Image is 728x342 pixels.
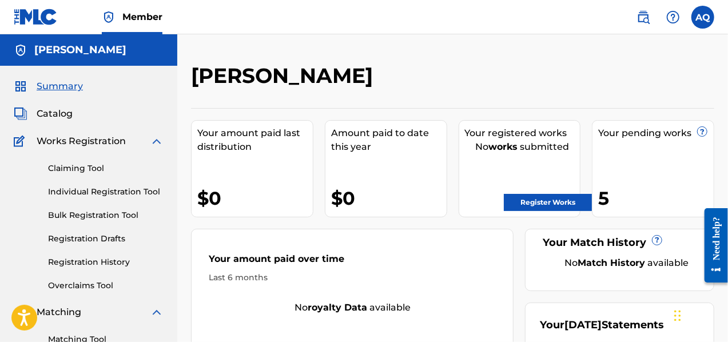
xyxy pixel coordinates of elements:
[331,126,447,154] div: Amount paid to date this year
[122,10,162,23] span: Member
[578,257,646,268] strong: Match History
[150,305,164,319] img: expand
[48,209,164,221] a: Bulk Registration Tool
[37,107,73,121] span: Catalog
[666,10,680,24] img: help
[554,256,699,270] div: No available
[48,256,164,268] a: Registration History
[37,305,81,319] span: Matching
[308,302,367,313] strong: royalty data
[674,299,681,333] div: Drag
[209,252,496,272] div: Your amount paid over time
[197,126,313,154] div: Your amount paid last distribution
[14,134,29,148] img: Works Registration
[48,233,164,245] a: Registration Drafts
[14,305,28,319] img: Matching
[696,200,728,292] iframe: Resource Center
[14,107,27,121] img: Catalog
[465,140,580,154] div: No submitted
[540,317,664,333] div: Your Statements
[540,235,699,250] div: Your Match History
[465,126,580,140] div: Your registered works
[691,6,714,29] div: User Menu
[197,185,313,211] div: $0
[504,194,592,211] a: Register Works
[34,43,126,57] h5: Abel Quinones
[598,126,714,140] div: Your pending works
[37,79,83,93] span: Summary
[191,63,379,89] h2: [PERSON_NAME]
[698,127,707,136] span: ?
[488,141,518,152] strong: works
[102,10,116,24] img: Top Rightsholder
[14,79,83,93] a: SummarySummary
[150,134,164,148] img: expand
[14,79,27,93] img: Summary
[653,236,662,245] span: ?
[48,186,164,198] a: Individual Registration Tool
[636,10,650,24] img: search
[671,287,728,342] iframe: Chat Widget
[192,301,513,315] div: No available
[209,272,496,284] div: Last 6 months
[598,185,714,211] div: 5
[632,6,655,29] a: Public Search
[14,9,58,25] img: MLC Logo
[48,280,164,292] a: Overclaims Tool
[37,134,126,148] span: Works Registration
[662,6,685,29] div: Help
[48,162,164,174] a: Claiming Tool
[331,185,447,211] div: $0
[14,107,73,121] a: CatalogCatalog
[14,43,27,57] img: Accounts
[564,319,602,331] span: [DATE]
